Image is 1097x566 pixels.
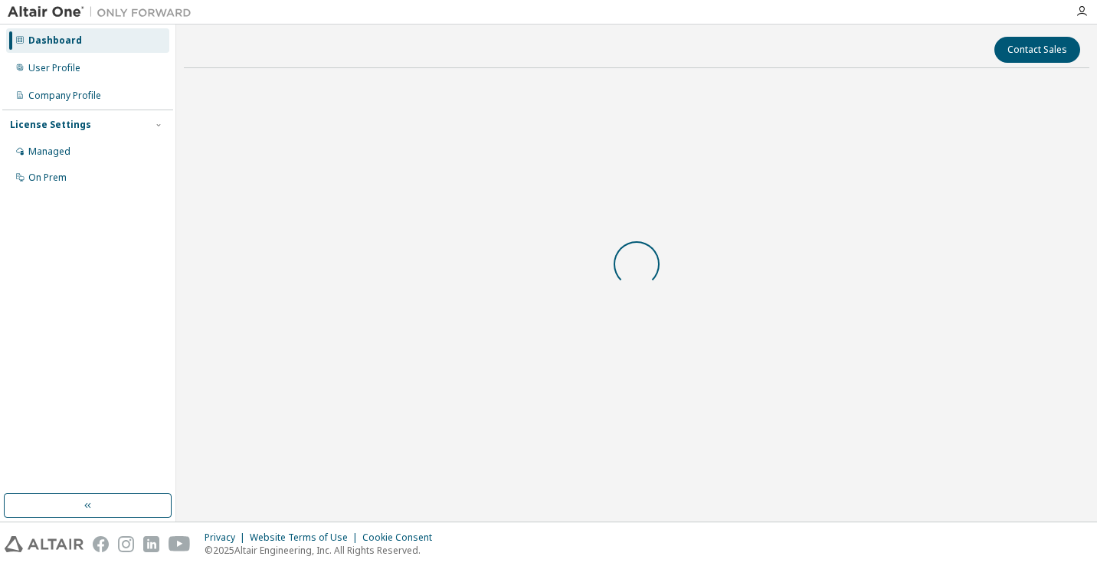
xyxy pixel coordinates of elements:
[28,172,67,184] div: On Prem
[5,536,84,552] img: altair_logo.svg
[205,532,250,544] div: Privacy
[143,536,159,552] img: linkedin.svg
[169,536,191,552] img: youtube.svg
[28,90,101,102] div: Company Profile
[118,536,134,552] img: instagram.svg
[994,37,1080,63] button: Contact Sales
[93,536,109,552] img: facebook.svg
[362,532,441,544] div: Cookie Consent
[10,119,91,131] div: License Settings
[205,544,441,557] p: © 2025 Altair Engineering, Inc. All Rights Reserved.
[28,34,82,47] div: Dashboard
[28,146,70,158] div: Managed
[8,5,199,20] img: Altair One
[250,532,362,544] div: Website Terms of Use
[28,62,80,74] div: User Profile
